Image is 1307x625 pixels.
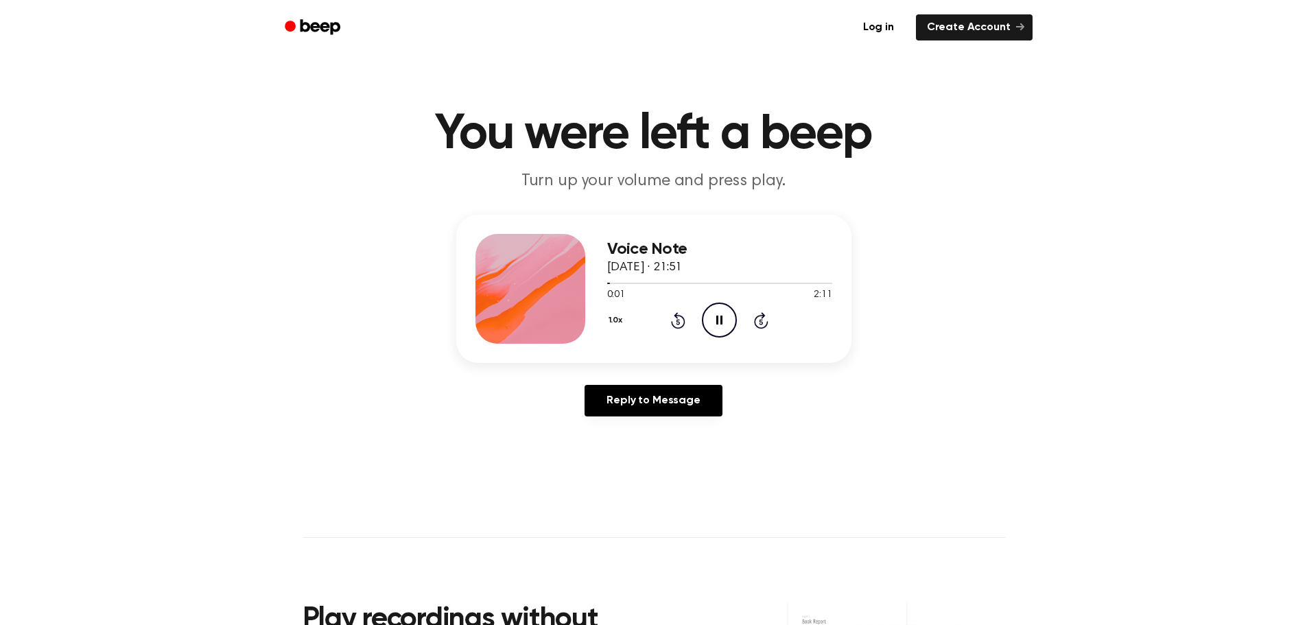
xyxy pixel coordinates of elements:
[607,288,625,303] span: 0:01
[390,170,917,193] p: Turn up your volume and press play.
[303,110,1005,159] h1: You were left a beep
[585,385,722,416] a: Reply to Message
[607,309,628,332] button: 1.0x
[849,12,908,43] a: Log in
[814,288,832,303] span: 2:11
[275,14,353,41] a: Beep
[607,240,832,259] h3: Voice Note
[916,14,1033,40] a: Create Account
[607,261,683,274] span: [DATE] · 21:51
